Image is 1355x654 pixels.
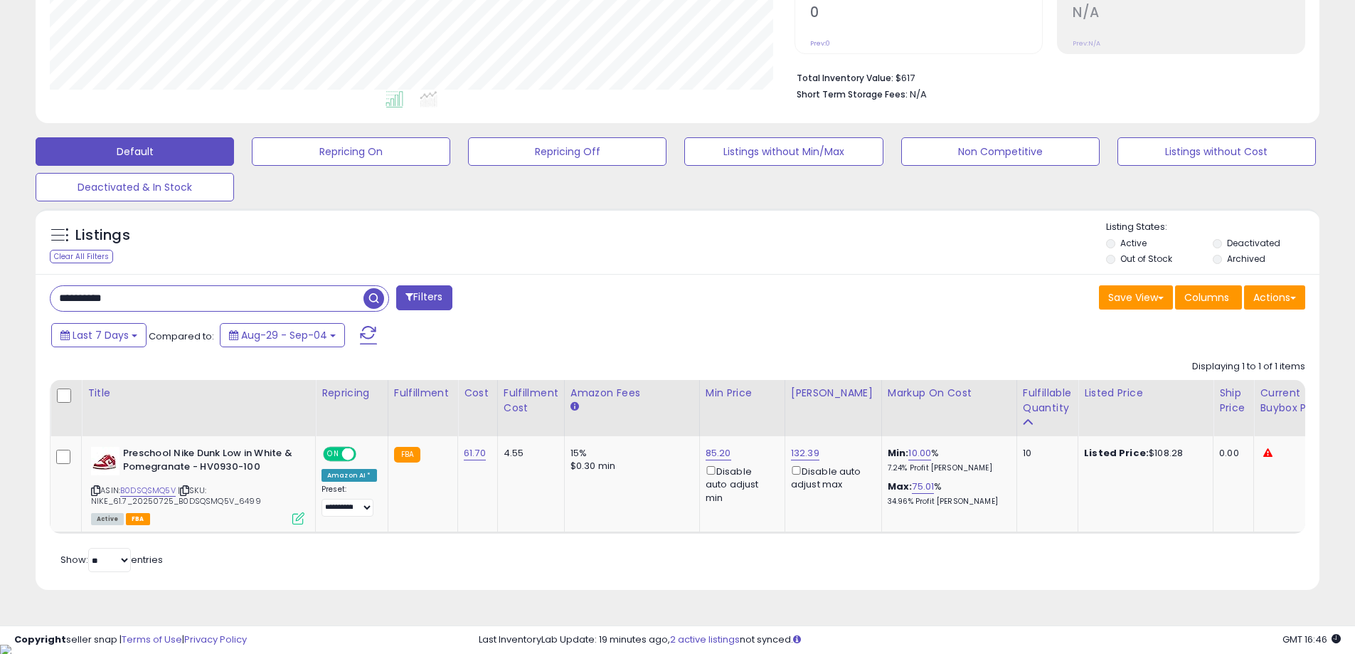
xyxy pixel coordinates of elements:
[504,447,553,460] div: 4.55
[570,460,689,473] div: $0.30 min
[1023,447,1067,460] div: 10
[51,323,147,347] button: Last 7 Days
[570,386,694,401] div: Amazon Fees
[1244,285,1305,310] button: Actions
[797,68,1295,85] li: $617
[1023,386,1072,416] div: Fulfillable Quantity
[888,480,913,493] b: Max:
[91,447,119,475] img: 41oSrNlCBIL._SL40_.jpg
[123,447,296,477] b: Preschool Nike Dunk Low in White & Pomegranate - HV0930-100
[791,386,876,401] div: [PERSON_NAME]
[1084,446,1149,460] b: Listed Price:
[1084,386,1207,401] div: Listed Price
[464,386,491,401] div: Cost
[1073,39,1100,48] small: Prev: N/A
[912,480,934,494] a: 75.01
[504,386,558,416] div: Fulfillment Cost
[394,447,420,463] small: FBA
[1227,253,1265,265] label: Archived
[252,137,450,166] button: Repricing On
[888,497,1006,507] p: 34.96% Profit [PERSON_NAME]
[468,137,666,166] button: Repricing Off
[1175,285,1242,310] button: Columns
[1184,290,1229,305] span: Columns
[87,386,309,401] div: Title
[120,485,176,497] a: B0DSQSMQ5V
[570,447,689,460] div: 15%
[888,446,909,460] b: Min:
[881,380,1016,436] th: The percentage added to the cost of goods (COGS) that forms the calculator for Min & Max prices.
[322,469,377,482] div: Amazon AI *
[394,386,452,401] div: Fulfillment
[322,485,377,517] div: Preset:
[797,88,908,100] b: Short Term Storage Fees:
[479,633,1341,647] div: Last InventoryLab Update: 19 minutes ago, not synced.
[791,463,871,491] div: Disable auto adjust max
[220,323,345,347] button: Aug-29 - Sep-04
[810,39,830,48] small: Prev: 0
[888,480,1006,507] div: %
[91,513,124,525] span: All listings currently available for purchase on Amazon
[241,328,327,342] span: Aug-29 - Sep-04
[888,463,1006,473] p: 7.24% Profit [PERSON_NAME]
[324,448,342,460] span: ON
[91,485,261,506] span: | SKU: NIKE_61.7_20250725_B0DSQSMQ5V_6499
[810,4,1042,23] h2: 0
[706,463,774,505] div: Disable auto adjust min
[184,633,247,646] a: Privacy Policy
[1117,137,1316,166] button: Listings without Cost
[1192,360,1305,374] div: Displaying 1 to 1 of 1 items
[149,329,214,343] span: Compared to:
[396,285,452,310] button: Filters
[1219,386,1248,416] div: Ship Price
[1282,633,1341,646] span: 2025-09-12 16:46 GMT
[1106,221,1319,234] p: Listing States:
[910,88,927,101] span: N/A
[322,386,382,401] div: Repricing
[1084,447,1202,460] div: $108.28
[797,72,893,84] b: Total Inventory Value:
[14,633,66,646] strong: Copyright
[1073,4,1304,23] h2: N/A
[60,553,163,566] span: Show: entries
[36,173,234,201] button: Deactivated & In Stock
[908,446,931,460] a: 10.00
[1099,285,1173,310] button: Save View
[36,137,234,166] button: Default
[706,386,779,401] div: Min Price
[126,513,150,525] span: FBA
[50,250,113,263] div: Clear All Filters
[73,328,129,342] span: Last 7 Days
[1120,237,1147,249] label: Active
[901,137,1100,166] button: Non Competitive
[1260,386,1333,416] div: Current Buybox Price
[706,446,731,460] a: 85.20
[570,401,579,413] small: Amazon Fees.
[1120,253,1172,265] label: Out of Stock
[888,386,1011,401] div: Markup on Cost
[1219,447,1243,460] div: 0.00
[791,446,819,460] a: 132.39
[122,633,182,646] a: Terms of Use
[91,447,304,523] div: ASIN:
[354,448,377,460] span: OFF
[888,447,1006,473] div: %
[464,446,486,460] a: 61.70
[670,633,740,646] a: 2 active listings
[75,226,130,246] h5: Listings
[1227,237,1280,249] label: Deactivated
[684,137,883,166] button: Listings without Min/Max
[14,633,247,647] div: seller snap | |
